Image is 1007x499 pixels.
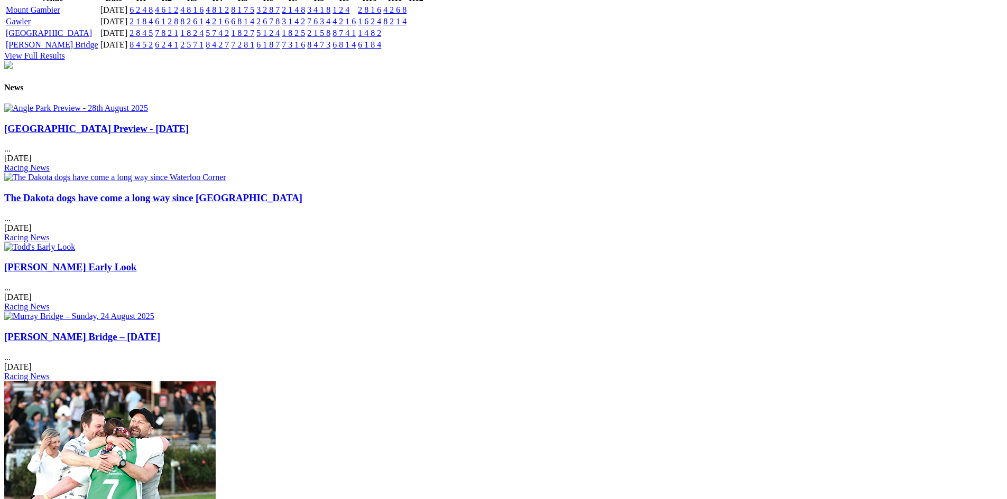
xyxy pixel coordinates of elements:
a: 7 6 3 4 [307,17,330,26]
a: Racing News [4,302,50,311]
a: 2 5 7 1 [180,40,204,49]
a: Racing News [4,163,50,172]
div: ... [4,123,1003,173]
div: ... [4,261,1003,312]
a: 7 8 2 1 [155,29,178,37]
a: 6 1 8 7 [256,40,280,49]
a: 2 1 8 4 [130,17,153,26]
a: 1 8 2 7 [231,29,254,37]
a: 8 4 7 3 [307,40,330,49]
a: 4 6 1 2 [155,5,178,14]
a: 1 2 4 [332,5,349,14]
a: 1 6 2 4 [358,17,381,26]
a: 8 2 6 1 [180,17,204,26]
a: 8 4 2 7 [206,40,229,49]
span: [DATE] [4,293,32,302]
a: 4 2 1 6 [206,17,229,26]
div: ... [4,331,1003,381]
td: [DATE] [100,5,128,15]
a: [PERSON_NAME] Early Look [4,261,136,272]
span: [DATE] [4,362,32,371]
a: View Full Results [4,51,65,60]
a: 2 1 5 8 [307,29,330,37]
a: 7 3 1 6 [282,40,305,49]
span: [DATE] [4,154,32,163]
img: Murray Bridge – Sunday, 24 August 2025 [4,312,154,321]
a: [PERSON_NAME] Bridge [6,40,98,49]
td: [DATE] [100,40,128,50]
span: [DATE] [4,223,32,232]
a: [PERSON_NAME] Bridge – [DATE] [4,331,160,342]
a: 6 1 2 8 [155,17,178,26]
a: 8 2 1 4 [383,17,407,26]
a: 1 8 2 5 [282,29,305,37]
a: 6 2 4 1 [155,40,178,49]
a: 6 2 4 8 [130,5,153,14]
a: 7 2 8 1 [231,40,254,49]
a: 2 1 4 8 [282,5,305,14]
a: Gawler [6,17,31,26]
a: [GEOGRAPHIC_DATA] Preview - [DATE] [4,123,189,134]
a: 5 7 4 2 [206,29,229,37]
a: 8 4 5 2 [130,40,153,49]
div: ... [4,192,1003,242]
a: 4 2 1 6 [332,17,356,26]
a: Racing News [4,233,50,242]
a: 6 8 1 4 [231,17,254,26]
a: [GEOGRAPHIC_DATA] [6,29,92,37]
img: The Dakota dogs have come a long way since Waterloo Corner [4,173,226,182]
a: 8 1 7 5 [231,5,254,14]
td: [DATE] [100,16,128,27]
a: 2 6 7 8 [256,17,280,26]
a: 4 2 6 8 [383,5,407,14]
h4: News [4,83,1003,92]
a: Mount Gambier [6,5,60,14]
a: 6 8 1 4 [332,40,356,49]
img: Todd's Early Look [4,242,75,252]
a: 4 8 1 2 [206,5,229,14]
img: chasers_homepage.jpg [4,61,13,69]
a: 3 1 4 2 [282,17,305,26]
a: 2 8 1 6 [358,5,381,14]
a: 4 8 1 6 [180,5,204,14]
a: 8 7 4 1 [332,29,356,37]
a: 6 1 8 4 [358,40,381,49]
img: Angle Park Preview - 28th August 2025 [4,103,148,113]
a: The Dakota dogs have come a long way since [GEOGRAPHIC_DATA] [4,192,302,203]
a: 1 8 2 4 [180,29,204,37]
a: Racing News [4,372,50,381]
a: 3 4 1 8 [307,5,330,14]
a: 3 2 8 7 [256,5,280,14]
a: 1 4 8 2 [358,29,381,37]
a: 2 8 4 5 [130,29,153,37]
a: 5 1 2 4 [256,29,280,37]
td: [DATE] [100,28,128,39]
